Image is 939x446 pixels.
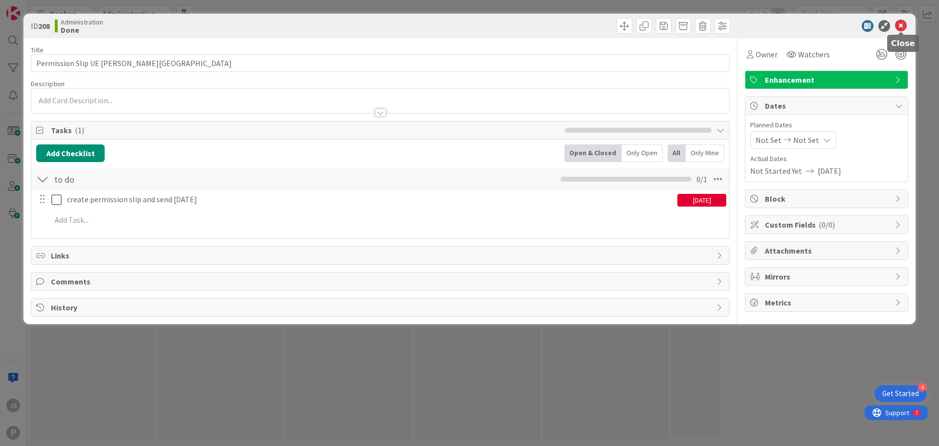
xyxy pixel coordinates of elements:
div: Open & Closed [564,144,622,162]
h5: Close [891,39,915,48]
div: Only Mine [686,144,724,162]
span: Not Started Yet [750,165,802,177]
div: 4 [918,383,927,392]
span: Attachments [765,245,890,257]
span: Not Set [793,134,819,146]
input: Add Checklist... [51,170,271,188]
b: 208 [38,21,50,31]
span: Watchers [798,48,830,60]
span: Dates [765,100,890,112]
input: type card name here... [31,54,730,72]
span: Enhancement [765,74,890,86]
span: Actual Dates [750,154,903,164]
span: Block [765,193,890,205]
span: ID [31,20,50,32]
span: History [51,302,712,313]
div: Get Started [882,389,919,399]
span: Metrics [765,297,890,308]
label: Title [31,46,44,54]
div: Open Get Started checklist, remaining modules: 4 [874,385,927,402]
p: create permission slip and send [DATE] [67,194,673,205]
button: Add Checklist [36,144,105,162]
span: Custom Fields [765,219,890,231]
span: ( 1 ) [75,125,84,135]
span: Owner [756,48,778,60]
b: Done [61,26,103,34]
span: Mirrors [765,271,890,282]
span: ( 0/0 ) [819,220,835,230]
span: Description [31,79,65,88]
div: Only Open [622,144,663,162]
span: 0 / 1 [696,173,707,185]
span: Planned Dates [750,120,903,130]
span: Tasks [51,124,560,136]
div: 7 [51,4,53,12]
span: Support [21,1,45,13]
div: [DATE] [677,194,726,207]
span: Not Set [756,134,782,146]
span: Links [51,250,712,261]
span: Comments [51,276,712,287]
div: All [668,144,686,162]
span: Administration [61,18,103,26]
span: [DATE] [818,165,841,177]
